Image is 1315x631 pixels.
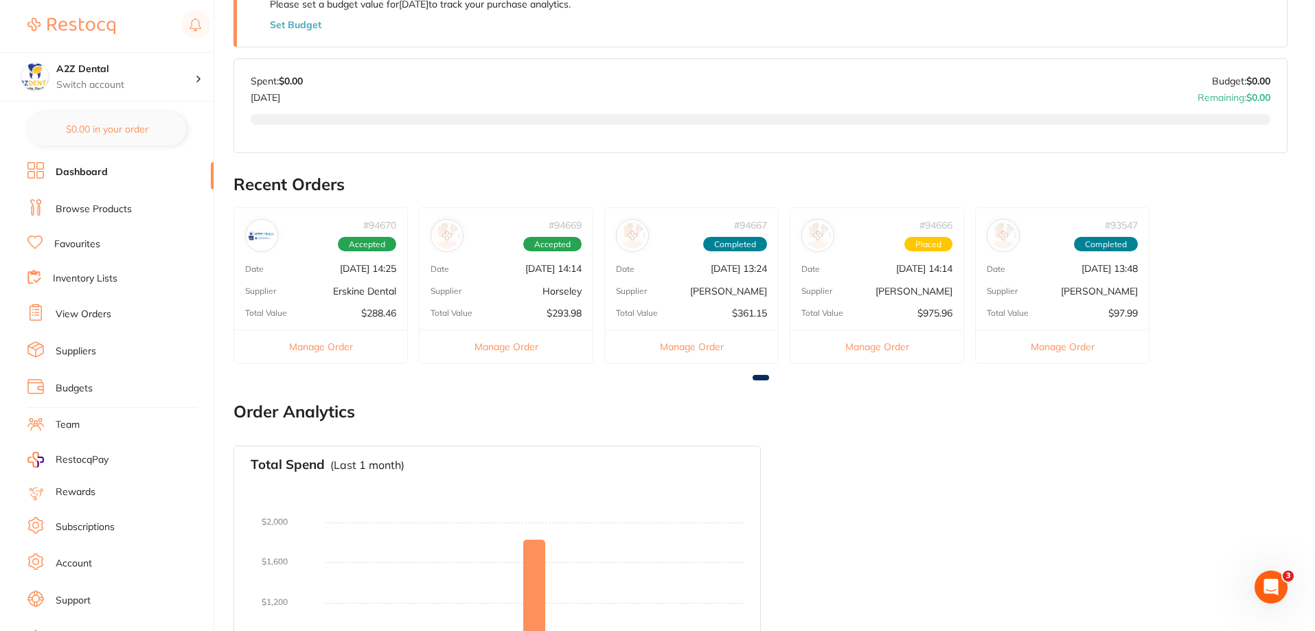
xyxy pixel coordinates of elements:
[245,264,264,274] p: Date
[251,457,325,472] h3: Total Spend
[27,452,108,468] a: RestocqPay
[919,220,952,231] p: # 94666
[801,286,832,296] p: Supplier
[11,375,264,456] div: Leonie says…
[987,264,1005,274] p: Date
[1283,571,1294,582] span: 3
[56,78,195,92] p: Switch account
[56,203,132,216] a: Browse Products
[1105,220,1138,231] p: # 93547
[976,330,1149,363] button: Manage Order
[987,308,1029,318] p: Total Value
[241,5,266,30] div: Close
[251,76,303,87] p: Spent:
[65,450,76,461] button: Gif picker
[1108,308,1138,319] p: $97.99
[56,485,95,499] a: Rewards
[431,286,461,296] p: Supplier
[27,452,44,468] img: RestocqPay
[249,222,275,249] img: Erskine Dental
[49,375,264,445] div: Good afternoon i am going to complete an order we just received can you let me know when you are ...
[236,444,258,466] button: Send a message…
[234,330,407,363] button: Manage Order
[330,459,404,471] p: (Last 1 month)
[54,238,100,251] a: Favourites
[39,8,61,30] img: Profile image for Restocq
[27,18,115,34] img: Restocq Logo
[27,113,186,146] button: $0.00 in your order
[53,272,117,286] a: Inventory Lists
[549,220,582,231] p: # 94669
[245,286,276,296] p: Supplier
[338,237,396,252] span: Accepted
[56,453,108,467] span: RestocqPay
[434,222,460,249] img: Horseley
[703,237,767,252] span: Completed
[616,308,658,318] p: Total Value
[27,10,115,42] a: Restocq Logo
[215,5,241,32] button: Home
[43,450,54,461] button: Emoji picker
[876,286,952,297] p: [PERSON_NAME]
[805,222,831,249] img: Adam Dental
[904,237,952,252] span: Placed
[790,330,963,363] button: Manage Order
[431,308,472,318] p: Total Value
[711,263,767,274] p: [DATE] 13:24
[9,5,35,32] button: go back
[279,75,303,87] strong: $0.00
[732,308,767,319] p: $361.15
[251,87,303,103] p: [DATE]
[56,345,96,358] a: Suppliers
[1246,75,1270,87] strong: $0.00
[56,594,91,608] a: Support
[420,330,593,363] button: Manage Order
[1061,286,1138,297] p: [PERSON_NAME]
[523,237,582,252] span: Accepted
[619,222,645,249] img: Henry Schein Halas
[56,62,195,76] h4: A2Z Dental
[67,7,110,17] h1: Restocq
[616,264,634,274] p: Date
[361,308,396,319] p: $288.46
[56,557,92,571] a: Account
[87,450,98,461] button: Start recording
[801,264,820,274] p: Date
[56,165,108,179] a: Dashboard
[987,286,1018,296] p: Supplier
[1082,263,1138,274] p: [DATE] 13:48
[21,63,49,91] img: A2Z Dental
[547,308,582,319] p: $293.98
[21,450,32,461] button: Upload attachment
[340,263,396,274] p: [DATE] 14:25
[270,19,321,30] button: Set Budget
[896,263,952,274] p: [DATE] 14:14
[1212,76,1270,87] p: Budget:
[1246,91,1270,104] strong: $0.00
[245,308,287,318] p: Total Value
[233,175,1288,194] h2: Recent Orders
[1255,571,1288,604] iframe: Intercom live chat
[60,383,253,437] div: Good afternoon i am going to complete an order we just received can you let me know when you are ...
[1198,87,1270,103] p: Remaining:
[56,382,93,395] a: Budgets
[734,220,767,231] p: # 94667
[56,520,115,534] a: Subscriptions
[690,286,767,297] p: [PERSON_NAME]
[11,25,264,375] div: Restocq says…
[56,308,111,321] a: View Orders
[22,33,214,356] div: Hi [PERSON_NAME], Thanks for accommodating my call earlier regarding this. We tried to troublesho...
[56,418,80,432] a: Team
[431,264,449,274] p: Date
[233,402,1288,422] h2: Order Analytics
[333,286,396,297] p: Erskine Dental
[605,330,778,363] button: Manage Order
[363,220,396,231] p: # 94670
[801,308,843,318] p: Total Value
[67,17,94,31] p: Active
[1074,237,1138,252] span: Completed
[12,421,263,444] textarea: Message…
[616,286,647,296] p: Supplier
[990,222,1016,249] img: Adam Dental
[917,308,952,319] p: $975.96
